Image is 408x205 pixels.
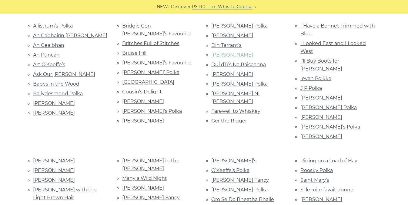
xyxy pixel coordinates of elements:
a: Saint Mary’s [300,177,329,183]
a: I’ll Buy Boots for [PERSON_NAME] [300,58,342,72]
a: [GEOGRAPHIC_DATA] [122,79,174,85]
a: [PERSON_NAME] [122,185,164,191]
a: [PERSON_NAME] Fancy [122,195,180,200]
a: Many a Wild Night [122,175,167,181]
a: An Puncán [33,52,60,58]
a: [PERSON_NAME] [300,134,342,139]
a: Din Tarrant’s [211,42,242,48]
a: Riding on a Load of Hay [300,158,357,164]
a: [PERSON_NAME] [33,158,75,164]
a: [PERSON_NAME] [33,168,75,173]
a: [PERSON_NAME] [122,99,164,104]
span: Discover [171,3,191,10]
a: [PERSON_NAME] Polka [211,23,268,29]
a: Roosky Polka [300,168,333,173]
span: NEW: [157,3,169,10]
a: Ask Our [PERSON_NAME] [33,71,95,77]
a: [PERSON_NAME] [211,71,253,77]
a: [PERSON_NAME]’ Polka [122,70,179,75]
a: [PERSON_NAME] [211,52,253,58]
a: [PERSON_NAME] Polka [211,187,268,193]
a: O’Keeffe’s Polka [211,168,249,173]
a: Babes in the Wood [33,81,79,87]
a: An Gealbhan [33,42,64,48]
a: [PERSON_NAME]’s Polka [122,108,182,114]
a: Ballydesmond Polka [33,91,83,96]
a: [PERSON_NAME]’s Favourite [122,60,192,66]
a: Ievan Polkka [300,76,331,81]
a: Bruise Hill [122,50,146,56]
a: Oro Se Do Bheatha Bhaile [211,197,274,202]
a: Bridgie Con [PERSON_NAME]’s Favourite [122,23,192,37]
a: I Looked East and I Looked West [300,41,366,54]
a: Dul dTí’s Na Ráiseanna [211,62,266,67]
a: Farewell to Whiskey [211,108,260,114]
a: PST10 - Tin Whistle Course [192,3,252,10]
a: Cousin’s Delight [122,89,162,95]
a: Art O’Keeffe’s [33,62,65,67]
a: [PERSON_NAME] [122,118,164,124]
a: J P Polka [300,85,322,91]
a: [PERSON_NAME] Polka [300,105,357,110]
a: [PERSON_NAME] [300,95,342,101]
a: Britches Full of Stitches [122,41,179,46]
a: [PERSON_NAME] Ni [PERSON_NAME] [211,91,259,104]
a: Si le roi m’avait donné [300,187,353,193]
a: [PERSON_NAME] [33,177,75,183]
a: [PERSON_NAME] with the Light Brown Hair [33,187,97,200]
a: [PERSON_NAME] Fancy [211,177,269,183]
a: [PERSON_NAME] [300,114,342,120]
a: An Gabhairín [PERSON_NAME] [33,33,107,38]
a: I Have a Bonnet Trimmed with Blue [300,23,375,37]
a: [PERSON_NAME] [33,110,75,116]
a: [PERSON_NAME]’s [211,158,256,164]
a: Ger the Rigger [211,118,247,124]
a: [PERSON_NAME] [211,33,253,38]
a: Allistrum’s Polka [33,23,73,29]
a: [PERSON_NAME] in the [PERSON_NAME] [122,158,179,171]
a: [PERSON_NAME]’s Polka [300,124,360,130]
a: [PERSON_NAME] Polka [211,81,268,87]
a: [PERSON_NAME] [300,197,342,202]
a: [PERSON_NAME] [33,100,75,106]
